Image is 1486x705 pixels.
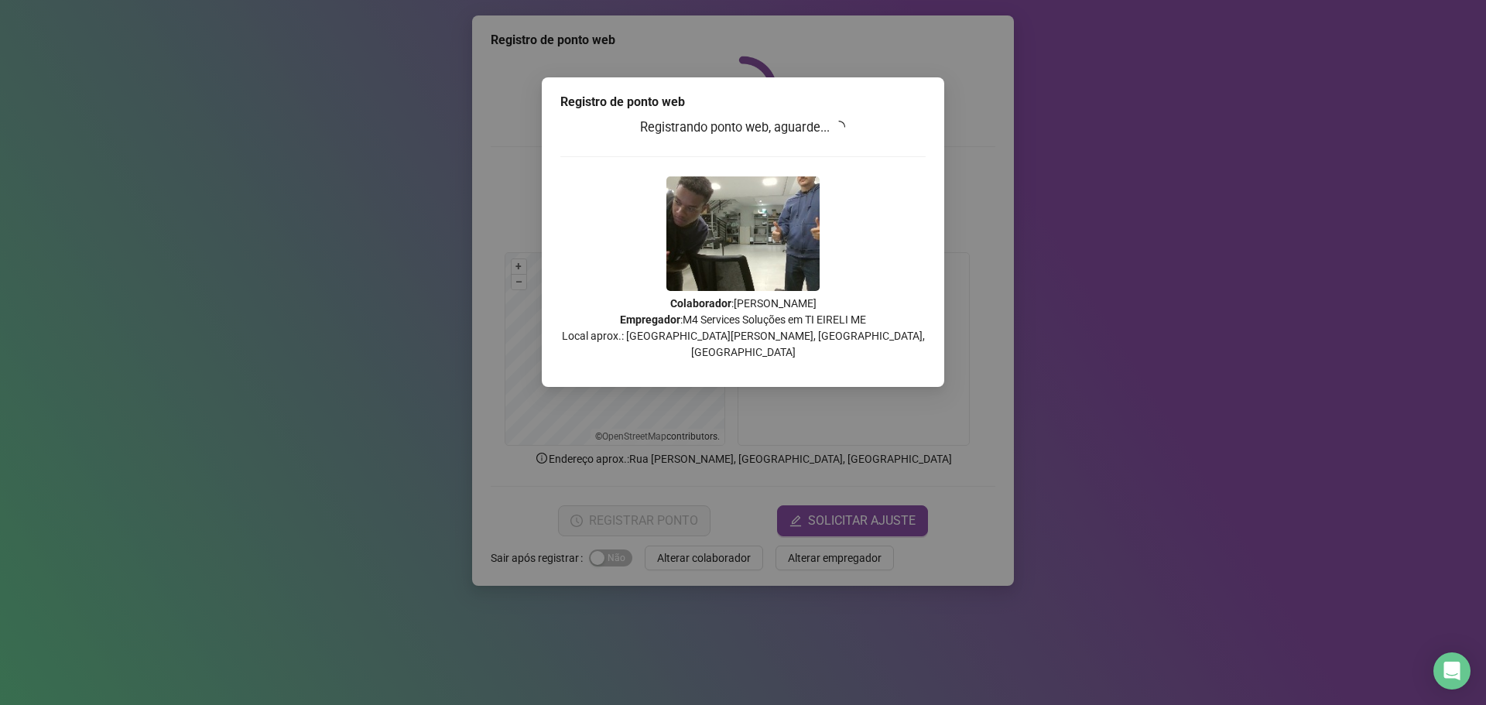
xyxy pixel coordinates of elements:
strong: Empregador [620,313,680,326]
strong: Colaborador [670,297,731,310]
h3: Registrando ponto web, aguarde... [560,118,926,138]
img: 9k= [666,176,820,291]
p: : [PERSON_NAME] : M4 Services Soluções em TI EIRELI ME Local aprox.: [GEOGRAPHIC_DATA][PERSON_NAM... [560,296,926,361]
span: loading [833,120,847,134]
div: Open Intercom Messenger [1433,652,1471,690]
div: Registro de ponto web [560,93,926,111]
